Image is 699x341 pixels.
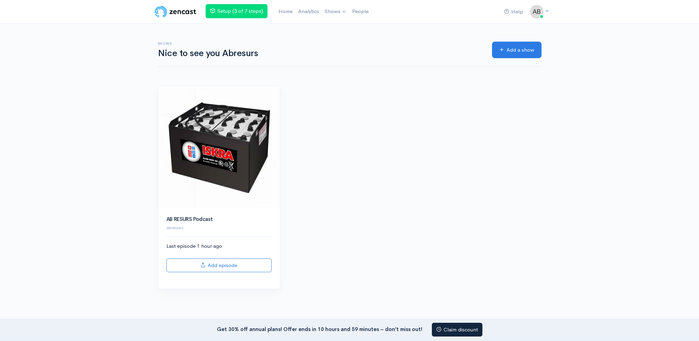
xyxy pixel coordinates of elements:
a: Shows [322,4,349,19]
a: People [349,4,371,19]
a: Claim discount [432,323,482,337]
h6: Shows [158,42,484,45]
a: AB RESURS Podcast [166,216,213,222]
a: Add episode [166,258,272,273]
iframe: gist-messenger-bubble-iframe [676,318,692,334]
a: Home [276,4,295,19]
strong: Get 30% off annual plans! Offer ends in 10 hours and 59 minutes – don’t miss out! [217,326,422,332]
a: Add a show [492,42,542,58]
img: ZenCast Logo [154,5,197,19]
h1: Nice to see you Abresurs [158,49,484,58]
div: Last episode 1 hour ago [166,242,272,272]
a: Help [501,4,526,19]
a: Setup (3 of 7 steps) [206,4,267,18]
img: ... [530,5,544,19]
a: Analytics [295,4,322,19]
p: abresurs [166,224,272,231]
img: AB RESURS Podcast [158,86,280,208]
